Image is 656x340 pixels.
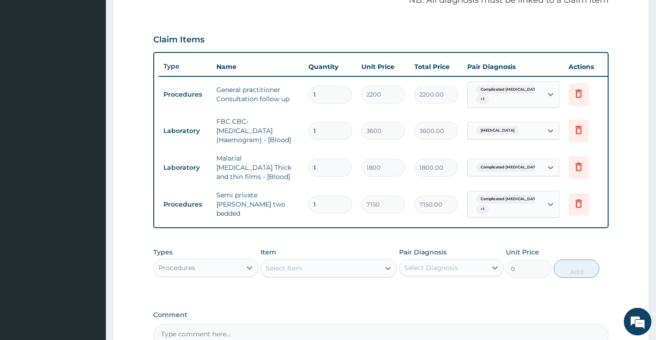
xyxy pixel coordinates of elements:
[476,195,544,204] span: Complicated [MEDICAL_DATA]
[212,58,304,76] th: Name
[151,5,173,27] div: Minimize live chat window
[53,108,127,201] span: We're online!
[158,263,195,272] div: Procedures
[159,58,212,75] th: Type
[399,248,447,257] label: Pair Diagnosis
[506,248,539,257] label: Unit Price
[476,126,519,135] span: [MEDICAL_DATA]
[476,205,489,214] span: + 1
[304,58,357,76] th: Quantity
[476,163,544,172] span: Complicated [MEDICAL_DATA]
[212,81,304,108] td: General practitioner Consultation follow up
[153,35,204,45] h3: Claim Items
[153,248,173,256] label: Types
[261,248,276,257] label: Item
[159,122,212,139] td: Laboratory
[159,196,212,213] td: Procedures
[476,95,489,104] span: + 1
[48,52,155,63] div: Chat with us now
[410,58,463,76] th: Total Price
[212,149,304,186] td: Malarial [MEDICAL_DATA] Thick and thin films - [Blood]
[463,58,564,76] th: Pair Diagnosis
[17,46,37,69] img: d_794563401_company_1708531726252_794563401
[476,85,544,94] span: Complicated [MEDICAL_DATA]
[404,263,458,272] div: Select Diagnosis
[564,58,610,76] th: Actions
[212,186,304,223] td: Semi private [PERSON_NAME] two bedded
[153,311,609,319] label: Comment
[357,58,410,76] th: Unit Price
[212,112,304,149] td: FBC CBC-[MEDICAL_DATA] (Haemogram) - [Blood]
[266,264,302,273] div: Select Item
[159,86,212,103] td: Procedures
[159,159,212,176] td: Laboratory
[5,235,175,267] textarea: Type your message and hit 'Enter'
[554,259,599,278] button: Add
